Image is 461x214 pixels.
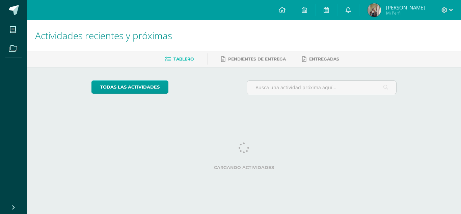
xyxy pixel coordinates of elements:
[247,81,397,94] input: Busca una actividad próxima aquí...
[368,3,381,17] img: e3a86e126388b346b6913a3efe6d6a50.png
[302,54,339,65] a: Entregadas
[173,56,194,62] span: Tablero
[228,56,286,62] span: Pendientes de entrega
[91,165,397,170] label: Cargando actividades
[221,54,286,65] a: Pendientes de entrega
[91,80,168,94] a: todas las Actividades
[309,56,339,62] span: Entregadas
[35,29,172,42] span: Actividades recientes y próximas
[386,4,425,11] span: [PERSON_NAME]
[386,10,425,16] span: Mi Perfil
[165,54,194,65] a: Tablero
